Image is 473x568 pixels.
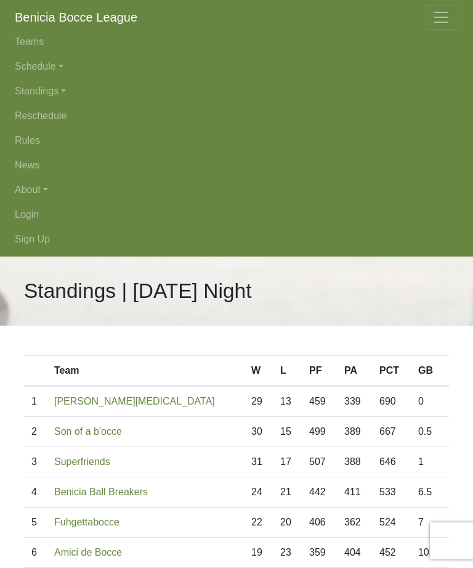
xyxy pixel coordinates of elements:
td: 15 [273,417,302,447]
td: 17 [273,447,302,477]
td: 533 [372,477,411,508]
td: 24 [244,477,273,508]
td: 388 [337,447,372,477]
td: 6 [24,538,47,568]
td: 404 [337,538,372,568]
td: 19 [244,538,273,568]
td: 31 [244,447,273,477]
a: Standings [15,79,458,104]
td: 10 [411,538,449,568]
a: Schedule [15,54,458,79]
th: W [244,356,273,387]
td: 442 [302,477,337,508]
td: 362 [337,508,372,538]
td: 20 [273,508,302,538]
a: Benicia Bocce League [15,5,137,30]
td: 524 [372,508,411,538]
td: 5 [24,508,47,538]
td: 30 [244,417,273,447]
td: 21 [273,477,302,508]
td: 22 [244,508,273,538]
a: Sign Up [15,227,458,252]
a: About [15,178,458,202]
a: Amici de Bocce [54,547,122,558]
td: 507 [302,447,337,477]
th: Team [47,356,244,387]
td: 4 [24,477,47,508]
td: 7 [411,508,449,538]
a: Benicia Ball Breakers [54,487,148,497]
a: Rules [15,128,458,153]
td: 459 [302,386,337,417]
th: PA [337,356,372,387]
th: GB [411,356,449,387]
th: PCT [372,356,411,387]
td: 667 [372,417,411,447]
td: 359 [302,538,337,568]
td: 411 [337,477,372,508]
a: [PERSON_NAME][MEDICAL_DATA] [54,396,215,406]
a: Fuhgettabocce [54,517,119,527]
td: 339 [337,386,372,417]
td: 0 [411,386,449,417]
a: News [15,153,458,178]
td: 452 [372,538,411,568]
td: 0.5 [411,417,449,447]
a: Reschedule [15,104,458,128]
td: 499 [302,417,337,447]
td: 29 [244,386,273,417]
button: Toggle navigation [424,5,458,30]
td: 23 [273,538,302,568]
a: Login [15,202,458,227]
td: 2 [24,417,47,447]
td: 13 [273,386,302,417]
a: Teams [15,30,458,54]
th: PF [302,356,337,387]
td: 1 [24,386,47,417]
td: 646 [372,447,411,477]
td: 3 [24,447,47,477]
th: L [273,356,302,387]
a: Superfriends [54,456,110,467]
td: 6.5 [411,477,449,508]
td: 406 [302,508,337,538]
a: Son of a b'occe [54,426,122,437]
td: 1 [411,447,449,477]
td: 690 [372,386,411,417]
td: 389 [337,417,372,447]
h1: Standings | [DATE] Night [24,279,251,303]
